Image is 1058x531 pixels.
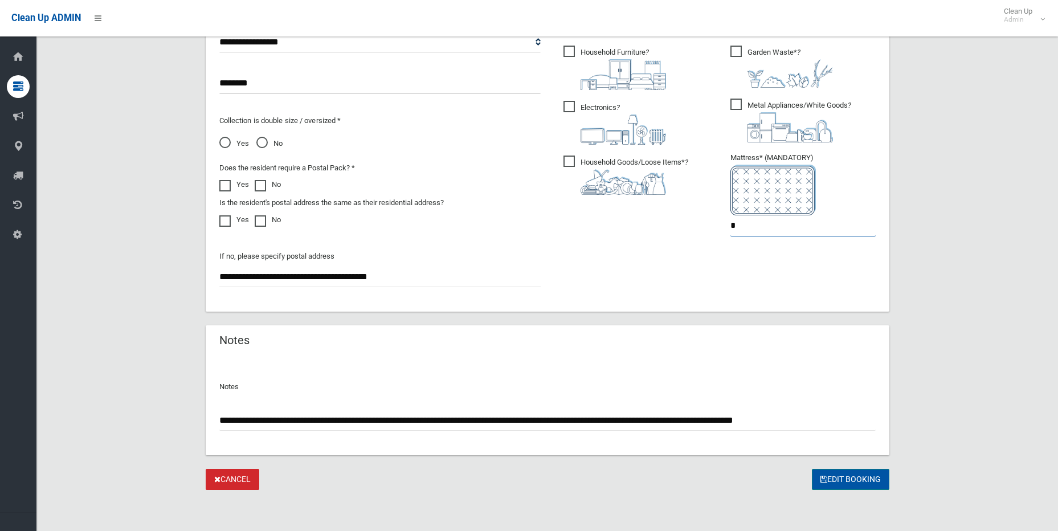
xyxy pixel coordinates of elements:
i: ? [581,103,666,145]
label: Is the resident's postal address the same as their residential address? [219,196,444,210]
i: ? [581,158,688,195]
img: e7408bece873d2c1783593a074e5cb2f.png [730,165,816,215]
header: Notes [206,329,263,352]
i: ? [747,48,833,88]
p: Notes [219,380,876,394]
small: Admin [1004,15,1032,24]
span: Metal Appliances/White Goods [730,99,851,142]
span: Yes [219,137,249,150]
img: 394712a680b73dbc3d2a6a3a7ffe5a07.png [581,115,666,145]
img: aa9efdbe659d29b613fca23ba79d85cb.png [581,59,666,90]
span: No [256,137,283,150]
i: ? [581,48,666,90]
span: Household Furniture [563,46,666,90]
i: ? [747,101,851,142]
span: Clean Up [998,7,1044,24]
label: No [255,178,281,191]
p: Collection is double size / oversized * [219,114,541,128]
span: Household Goods/Loose Items* [563,156,688,195]
span: Garden Waste* [730,46,833,88]
button: Edit Booking [812,469,889,490]
span: Electronics [563,101,666,145]
img: b13cc3517677393f34c0a387616ef184.png [581,169,666,195]
span: Mattress* (MANDATORY) [730,153,876,215]
a: Cancel [206,469,259,490]
label: Yes [219,178,249,191]
label: If no, please specify postal address [219,250,334,263]
label: Does the resident require a Postal Pack? * [219,161,355,175]
img: 36c1b0289cb1767239cdd3de9e694f19.png [747,112,833,142]
img: 4fd8a5c772b2c999c83690221e5242e0.png [747,59,833,88]
span: Clean Up ADMIN [11,13,81,23]
label: No [255,213,281,227]
label: Yes [219,213,249,227]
